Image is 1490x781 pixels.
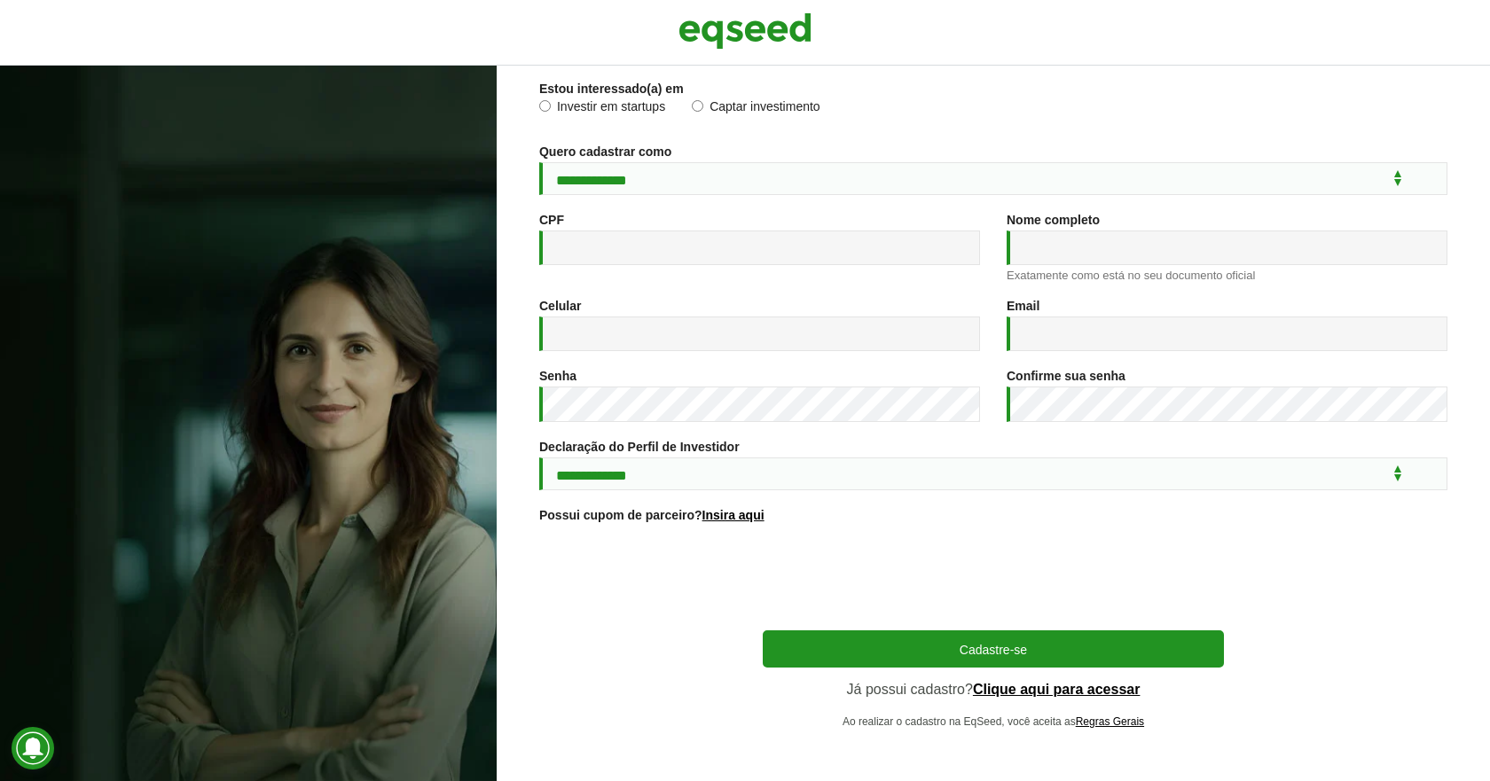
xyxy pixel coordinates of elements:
[539,214,564,226] label: CPF
[539,82,684,95] label: Estou interessado(a) em
[763,681,1224,698] p: Já possui cadastro?
[539,300,581,312] label: Celular
[539,100,551,112] input: Investir em startups
[973,683,1141,697] a: Clique aqui para acessar
[763,630,1224,668] button: Cadastre-se
[1007,214,1100,226] label: Nome completo
[859,543,1128,613] iframe: reCAPTCHA
[539,509,765,521] label: Possui cupom de parceiro?
[1076,716,1144,727] a: Regras Gerais
[1007,300,1039,312] label: Email
[692,100,703,112] input: Captar investimento
[539,370,576,382] label: Senha
[1007,370,1125,382] label: Confirme sua senha
[539,441,740,453] label: Declaração do Perfil de Investidor
[539,145,671,158] label: Quero cadastrar como
[763,715,1224,728] p: Ao realizar o cadastro na EqSeed, você aceita as
[678,9,812,53] img: EqSeed Logo
[692,100,820,118] label: Captar investimento
[702,509,765,521] a: Insira aqui
[1007,269,1447,281] div: Exatamente como está no seu documento oficial
[539,100,665,118] label: Investir em startups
